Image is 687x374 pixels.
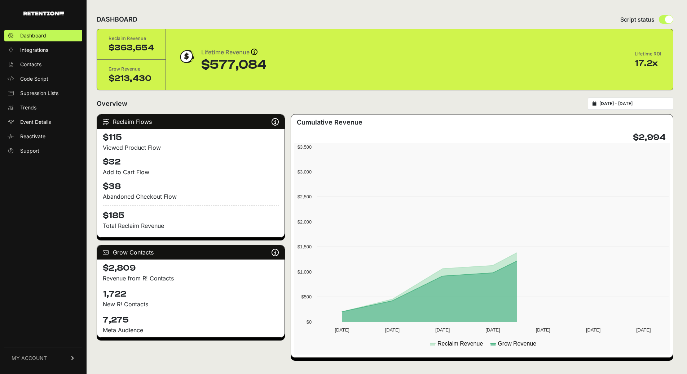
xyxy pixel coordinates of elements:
[103,205,279,221] h4: $185
[20,104,36,111] span: Trends
[103,300,279,308] p: New R! Contacts
[109,35,154,42] div: Reclaim Revenue
[20,32,46,39] span: Dashboard
[97,14,137,24] h2: DASHBOARD
[298,144,312,150] text: $3,500
[4,59,82,70] a: Contacts
[109,66,154,73] div: Grow Revenue
[20,147,39,154] span: Support
[4,116,82,128] a: Event Details
[498,341,537,347] text: Grow Revenue
[437,341,483,347] text: Reclaim Revenue
[335,327,349,333] text: [DATE]
[97,99,127,109] h2: Overview
[201,48,267,58] div: Lifetime Revenue
[298,194,312,199] text: $2,500
[4,44,82,56] a: Integrations
[301,294,312,299] text: $500
[109,42,154,54] div: $363,654
[23,12,64,15] img: Retention.com
[536,327,550,333] text: [DATE]
[97,245,285,260] div: Grow Contacts
[620,15,655,24] span: Script status
[103,274,279,283] p: Revenue from R! Contacts
[177,48,195,66] img: dollar-coin-05c43ed7efb7bc0c12610022525b4bbbb207c7efeef5aecc26f025e68dcafac9.png
[4,145,82,157] a: Support
[298,269,312,275] text: $1,000
[635,58,661,69] div: 17.2x
[4,87,82,99] a: Supression Lists
[109,73,154,84] div: $213,430
[486,327,500,333] text: [DATE]
[20,118,51,126] span: Event Details
[20,90,58,97] span: Supression Lists
[20,133,45,140] span: Reactivate
[103,143,279,152] div: Viewed Product Flow
[298,169,312,175] text: $3,000
[4,30,82,41] a: Dashboard
[385,327,400,333] text: [DATE]
[298,244,312,249] text: $1,500
[103,181,279,192] h4: $38
[20,75,48,82] span: Code Script
[4,347,82,369] a: MY ACCOUNT
[435,327,450,333] text: [DATE]
[103,221,279,230] p: Total Reclaim Revenue
[637,327,651,333] text: [DATE]
[201,58,267,72] div: $577,084
[97,114,285,129] div: Reclaim Flows
[4,102,82,113] a: Trends
[20,46,48,54] span: Integrations
[103,132,279,143] h4: $115
[633,132,666,143] h4: $2,994
[103,326,279,334] div: Meta Audience
[4,73,82,85] a: Code Script
[20,61,41,68] span: Contacts
[103,288,279,300] h4: 1,722
[103,156,279,168] h4: $32
[103,192,279,201] div: Abandoned Checkout Flow
[103,262,279,274] h4: $2,809
[586,327,600,333] text: [DATE]
[307,319,312,325] text: $0
[12,355,47,362] span: MY ACCOUNT
[297,117,362,127] h3: Cumulative Revenue
[103,168,279,176] div: Add to Cart Flow
[298,219,312,225] text: $2,000
[103,314,279,326] h4: 7,275
[4,131,82,142] a: Reactivate
[635,50,661,58] div: Lifetime ROI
